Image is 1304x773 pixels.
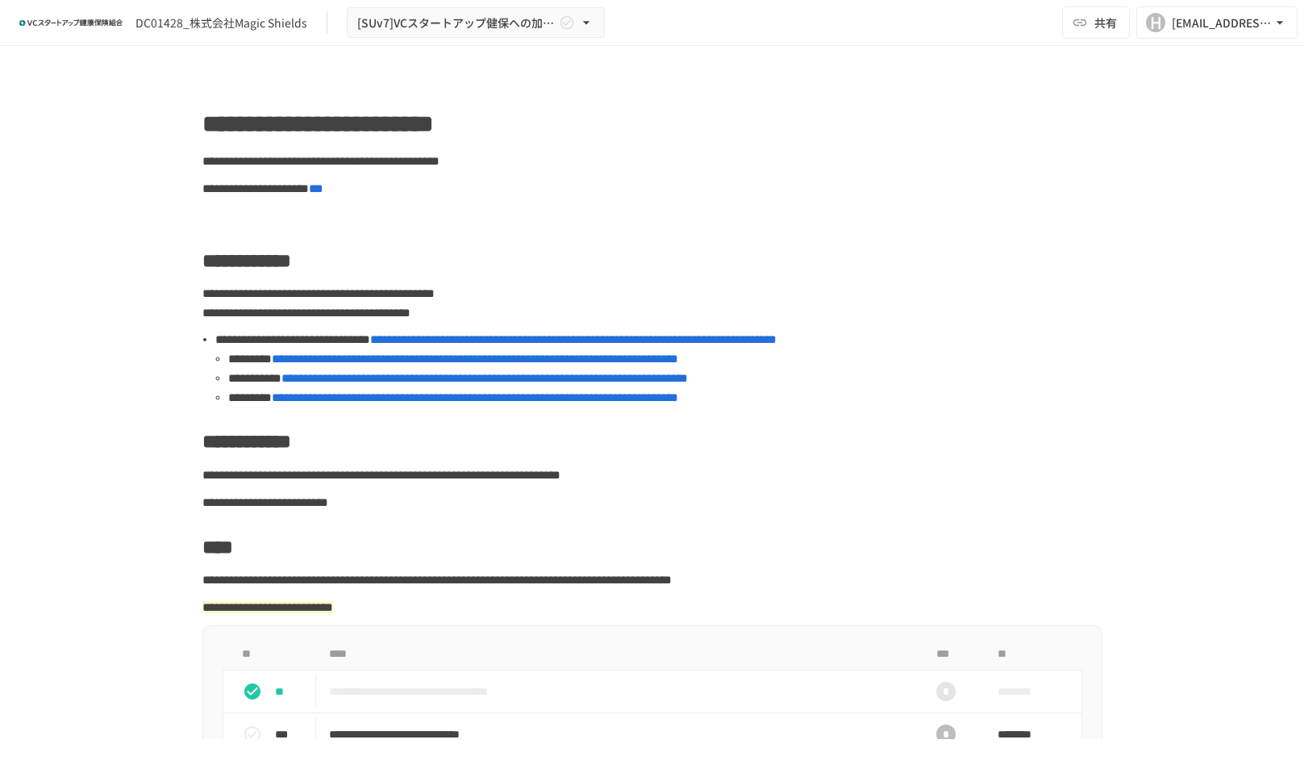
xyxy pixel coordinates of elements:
button: H[EMAIL_ADDRESS][DOMAIN_NAME] [1136,6,1298,39]
span: [SUv7]VCスタートアップ健保への加入申請手続き [357,13,556,33]
button: status [236,718,269,750]
img: ZDfHsVrhrXUoWEWGWYf8C4Fv4dEjYTEDCNvmL73B7ox [19,10,123,36]
div: H [1146,13,1165,32]
span: 共有 [1094,14,1117,31]
button: 共有 [1062,6,1130,39]
button: [SUv7]VCスタートアップ健保への加入申請手続き [347,7,605,39]
div: [EMAIL_ADDRESS][DOMAIN_NAME] [1172,13,1272,33]
div: DC01428_株式会社Magic Shields [135,15,307,31]
button: status [236,675,269,708]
